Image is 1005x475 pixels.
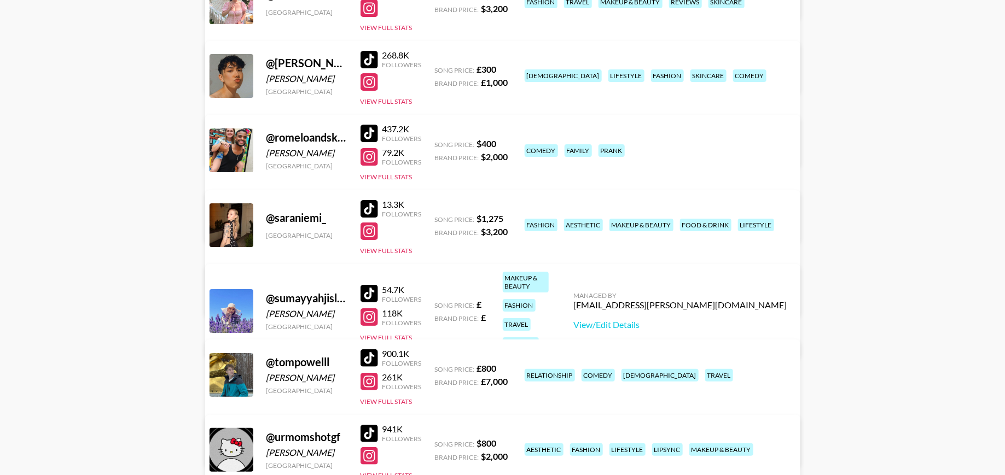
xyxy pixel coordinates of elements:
a: View/Edit Details [574,319,787,330]
span: Song Price: [435,301,475,309]
div: fashion [503,299,536,312]
div: Followers [382,61,422,69]
div: @ [PERSON_NAME].[PERSON_NAME] [266,56,347,70]
span: Song Price: [435,440,475,448]
strong: $ 2,000 [481,451,508,461]
div: [PERSON_NAME] [266,447,347,458]
div: Followers [382,435,422,443]
div: [GEOGRAPHIC_DATA] [266,386,347,395]
div: Followers [382,158,422,166]
strong: $ 3,200 [481,3,508,14]
div: fashion [570,443,603,456]
div: prank [599,144,625,157]
button: View Full Stats [361,247,413,255]
span: Brand Price: [435,5,479,14]
span: Brand Price: [435,228,479,237]
div: [PERSON_NAME] [266,73,347,84]
div: makeup & beauty [503,272,549,292]
div: [DEMOGRAPHIC_DATA] [525,69,602,82]
div: aesthetic [525,443,564,456]
button: View Full Stats [361,24,413,32]
div: makeup & beauty [689,443,753,456]
div: 118K [382,308,422,319]
strong: £ [477,299,482,309]
div: 13.3K [382,199,422,210]
div: comedy [582,369,615,382]
strong: $ 2,000 [481,151,508,162]
div: food & drink [680,219,731,231]
span: Brand Price: [435,314,479,322]
div: Followers [382,210,422,218]
button: View Full Stats [361,97,413,105]
div: [PERSON_NAME] [266,148,347,159]
div: family [565,144,592,157]
div: 437.2K [382,124,422,134]
div: [PERSON_NAME] [266,308,347,319]
div: Followers [382,295,422,303]
div: [GEOGRAPHIC_DATA] [266,87,347,96]
div: lifestyle [503,337,539,350]
div: Managed By [574,291,787,300]
div: [GEOGRAPHIC_DATA] [266,8,347,16]
div: lifestyle [609,443,646,456]
div: [EMAIL_ADDRESS][PERSON_NAME][DOMAIN_NAME] [574,300,787,310]
div: lifestyle [738,219,774,231]
button: View Full Stats [361,397,413,406]
button: View Full Stats [361,333,413,342]
div: [GEOGRAPHIC_DATA] [266,162,347,170]
span: Song Price: [435,140,475,149]
div: @ romeloandskylair [266,131,347,144]
strong: $ 800 [477,438,497,448]
span: Song Price: [435,365,475,373]
strong: $ 3,200 [481,226,508,237]
div: 268.8K [382,50,422,61]
div: [GEOGRAPHIC_DATA] [266,322,347,331]
div: Followers [382,319,422,327]
div: 261K [382,372,422,383]
div: Followers [382,359,422,367]
div: [GEOGRAPHIC_DATA] [266,231,347,239]
div: Followers [382,134,422,143]
span: Brand Price: [435,154,479,162]
div: 79.2K [382,147,422,158]
div: lifestyle [608,69,644,82]
div: aesthetic [564,219,603,231]
div: [GEOGRAPHIC_DATA] [266,461,347,470]
span: Song Price: [435,66,475,74]
div: 54.7K [382,284,422,295]
div: travel [503,318,531,331]
div: @ sumayyahjislam [266,291,347,305]
div: @ urmomshotgf [266,430,347,444]
div: relationship [525,369,575,382]
strong: £ 800 [477,363,497,373]
div: fashion [651,69,684,82]
strong: £ 1,000 [481,77,508,87]
strong: $ 1,275 [477,213,504,224]
strong: $ 400 [477,138,497,149]
div: [DEMOGRAPHIC_DATA] [621,369,699,382]
strong: £ 7,000 [481,376,508,386]
div: lipsync [652,443,683,456]
div: comedy [525,144,558,157]
div: @ tompowelll [266,355,347,369]
div: Followers [382,383,422,391]
span: Brand Price: [435,453,479,461]
strong: £ [481,312,486,322]
div: fashion [525,219,557,231]
span: Song Price: [435,215,475,224]
span: Brand Price: [435,79,479,87]
div: skincare [690,69,727,82]
button: View Full Stats [361,173,413,181]
strong: £ 300 [477,64,497,74]
div: travel [705,369,733,382]
div: @ saraniemi_ [266,211,347,225]
span: Brand Price: [435,378,479,386]
div: 941K [382,424,422,435]
div: [PERSON_NAME] [266,372,347,383]
div: makeup & beauty [609,219,673,231]
div: comedy [733,69,766,82]
div: 900.1K [382,348,422,359]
